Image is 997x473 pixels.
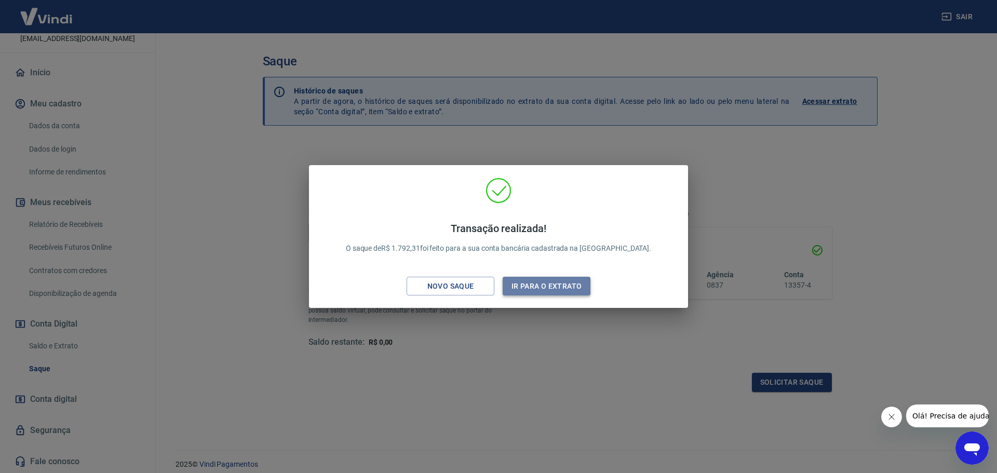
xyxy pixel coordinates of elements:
[407,277,494,296] button: Novo saque
[881,407,902,427] iframe: Fechar mensagem
[346,222,652,254] p: O saque de R$ 1.792,31 foi feito para a sua conta bancária cadastrada na [GEOGRAPHIC_DATA].
[6,7,87,16] span: Olá! Precisa de ajuda?
[503,277,590,296] button: Ir para o extrato
[346,222,652,235] h4: Transação realizada!
[906,404,989,427] iframe: Mensagem da empresa
[955,431,989,465] iframe: Botão para abrir a janela de mensagens
[415,280,487,293] div: Novo saque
